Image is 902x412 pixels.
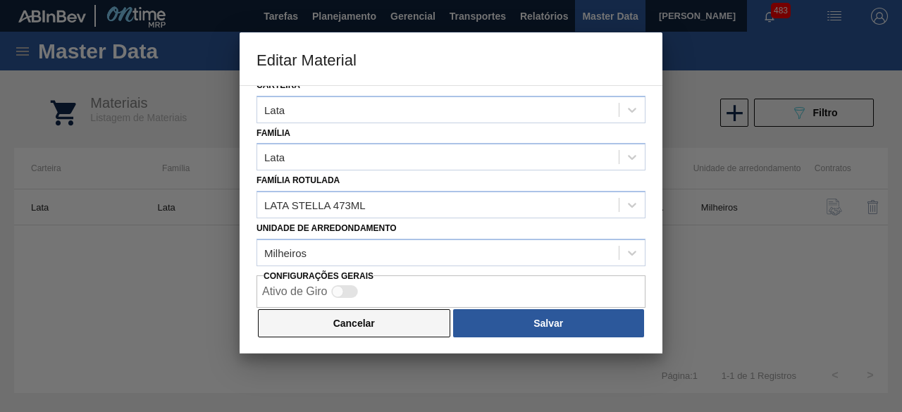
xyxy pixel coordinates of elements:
[257,80,300,90] label: Carteira
[257,175,340,185] label: Família Rotulada
[264,199,366,211] div: LATA STELLA 473ML
[257,223,397,233] label: Unidade de arredondamento
[264,271,373,281] label: Configurações Gerais
[258,309,450,337] button: Cancelar
[264,246,307,258] div: Milheiros
[264,104,285,116] div: Lata
[262,285,327,297] label: Ativo de Giro
[264,151,285,163] div: Lata
[257,128,290,138] label: Família
[453,309,644,337] button: Salvar
[240,32,662,86] h3: Editar Material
